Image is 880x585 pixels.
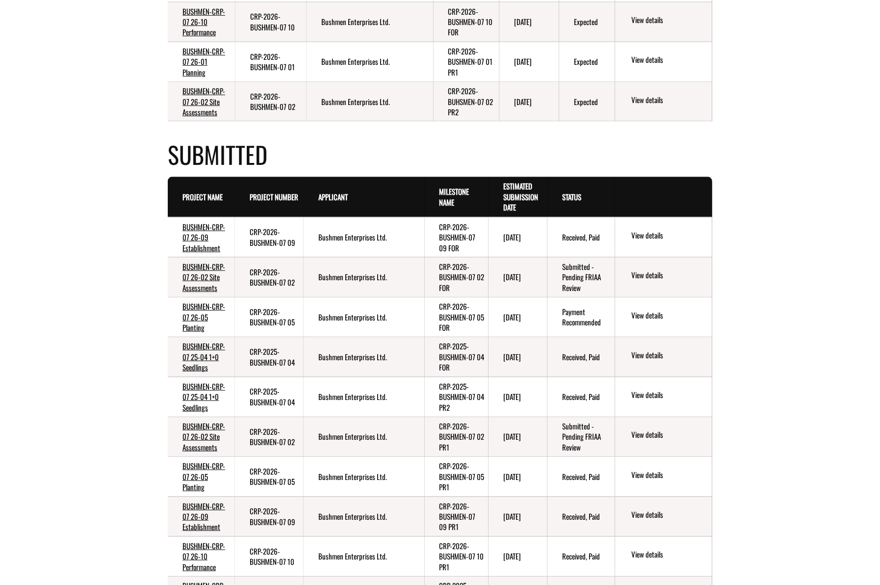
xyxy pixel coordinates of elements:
td: action menu [615,82,712,122]
td: 8/31/2025 [499,42,559,81]
td: CRP-2026-BUSHMEN-07 02 [235,257,304,297]
td: action menu [615,457,712,497]
a: View details [631,270,708,282]
a: Estimated Submission Date [503,181,538,213]
td: Received, Paid [547,457,615,497]
td: BUSHMEN-CRP-07 26-02 Site Assessments [168,417,235,457]
td: CRP-2025-BUSHMEN-07 04 FOR [425,337,489,377]
th: Actions [615,177,712,217]
a: View details [631,470,708,481]
a: BUSHMEN-CRP-07 26-10 Performance [182,540,225,572]
a: Project Number [250,191,298,202]
a: Applicant [318,191,348,202]
a: View details [631,390,708,401]
td: Bushmen Enterprises Ltd. [304,377,425,417]
a: BUSHMEN-CRP-07 26-09 Establishment [182,221,225,253]
td: BUSHMEN-CRP-07 26-10 Performance [168,536,235,576]
time: [DATE] [514,16,532,27]
td: 10/31/2025 [499,2,559,42]
td: Payment Recommended [547,297,615,337]
td: CRP-2026-BUHSMEN-07 02 PR2 [434,82,500,122]
td: CRP-2026-BUSHMEN-07 05 PR1 [425,457,489,497]
time: [DATE] [503,431,521,442]
td: Bushmen Enterprises Ltd. [304,497,425,536]
td: CRP-2026-BUSHMEN-07 09 [235,497,304,536]
td: CRP-2026-BUSHMEN-07 05 FOR [425,297,489,337]
td: 10/31/2025 [489,337,547,377]
td: action menu [615,217,712,258]
a: Status [562,191,581,202]
td: CRP-2026-BUSHMEN-07 02 PR1 [425,417,489,457]
h4: Submitted [168,137,712,172]
a: BUSHMEN-CRP-07 26-10 Performance [182,6,225,38]
td: 10/31/2025 [489,377,547,417]
td: 10/31/2025 [489,257,547,297]
td: CRP-2026-BUSHMEN-07 10 [235,2,307,42]
td: 5/30/2025 [489,497,547,536]
td: action menu [615,42,712,81]
td: Submitted - Pending FRIAA Review [547,417,615,457]
td: CRP-2026-BUSHMEN-07 05 [235,457,304,497]
td: BUSHMEN-CRP-07 25-04 1+0 Seedlings [168,337,235,377]
td: 3/31/2025 [489,536,547,576]
td: CRP-2025-BUSHMEN-07 04 [235,337,304,377]
td: CRP-2026-BUSHMEN-07 01 [235,42,307,81]
td: BUSHMEN-CRP-07 26-05 Planting [168,457,235,497]
a: BUSHMEN-CRP-07 25-04 1+0 Seedlings [182,341,225,372]
td: BUSHMEN-CRP-07 26-02 Site Assessments [168,82,235,122]
td: Bushmen Enterprises Ltd. [304,297,425,337]
a: BUSHMEN-CRP-07 26-05 Planting [182,460,225,492]
td: action menu [615,377,712,417]
td: action menu [615,417,712,457]
td: Submitted - Pending FRIAA Review [547,257,615,297]
time: [DATE] [503,232,521,242]
td: Bushmen Enterprises Ltd. [307,42,434,81]
td: CRP-2026-BUSHMEN-07 02 [235,417,304,457]
time: [DATE] [503,351,521,362]
a: View details [631,310,708,322]
td: action menu [615,536,712,576]
td: BUSHMEN-CRP-07 26-09 Establishment [168,497,235,536]
td: CRP-2026-BUSHMEN-07 01 PR1 [434,42,500,81]
td: action menu [615,337,712,377]
a: View details [631,230,708,242]
td: CRP-2026-BUSHMEN-07 02 FOR [425,257,489,297]
td: CRP-2026-BUSHMEN-07 09 PR1 [425,497,489,536]
a: View details [631,54,708,66]
a: BUSHMEN-CRP-07 26-09 Establishment [182,501,225,532]
td: CRP-2025-BUSHMEN-07 04 PR2 [425,377,489,417]
a: View details [631,549,708,561]
td: CRP-2026-BUSHMEN-07 02 [235,82,307,122]
td: Bushmen Enterprises Ltd. [304,457,425,497]
td: Received, Paid [547,497,615,536]
a: BUSHMEN-CRP-07 26-02 Site Assessments [182,261,225,293]
time: [DATE] [503,511,521,522]
td: action menu [615,2,712,42]
td: Bushmen Enterprises Ltd. [304,257,425,297]
td: Expected [559,42,615,81]
td: action menu [615,497,712,536]
td: CRP-2025-BUSHMEN-07 04 [235,377,304,417]
time: [DATE] [503,551,521,561]
td: BUSHMEN-CRP-07 26-02 Site Assessments [168,257,235,297]
td: 10/31/2025 [489,297,547,337]
td: Received, Paid [547,337,615,377]
td: 8/31/2025 [489,417,547,457]
time: [DATE] [503,391,521,402]
td: Bushmen Enterprises Ltd. [304,417,425,457]
td: action menu [615,257,712,297]
td: action menu [615,297,712,337]
td: BUSHMEN-CRP-07 26-09 Establishment [168,217,235,258]
a: View details [631,350,708,362]
td: Bushmen Enterprises Ltd. [304,217,425,258]
td: Received, Paid [547,536,615,576]
a: BUSHMEN-CRP-07 25-04 1+0 Seedlings [182,381,225,413]
a: BUSHMEN-CRP-07 26-02 Site Assessments [182,85,225,117]
td: BUSHMEN-CRP-07 26-05 Planting [168,297,235,337]
a: BUSHMEN-CRP-07 26-01 Planning [182,46,225,78]
a: View details [631,429,708,441]
a: Milestone Name [440,186,469,207]
td: Bushmen Enterprises Ltd. [307,2,434,42]
td: CRP-2026-BUSHMEN-07 10 FOR [434,2,500,42]
a: BUSHMEN-CRP-07 26-02 Site Assessments [182,421,225,452]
